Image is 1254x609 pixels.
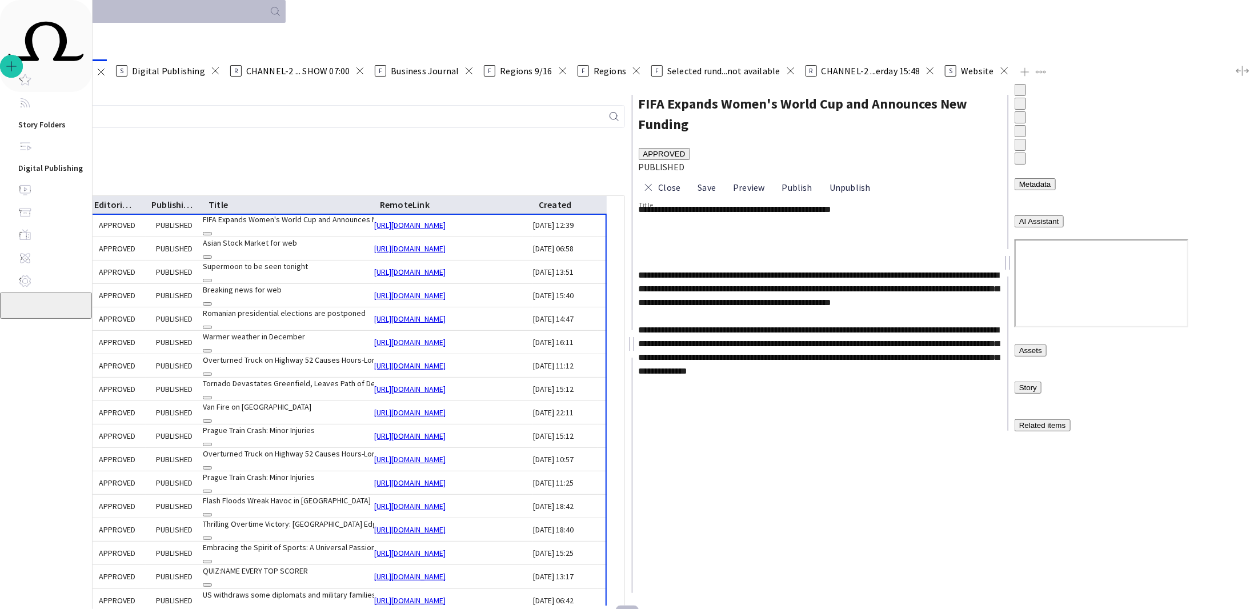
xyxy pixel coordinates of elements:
p: Rundowns [18,139,32,151]
span: APPROVED [99,524,135,535]
div: Title [209,199,228,210]
span: US withdraws some diplomats and military families from Middl [203,590,466,600]
button: Related items [1015,419,1071,431]
a: [URL][DOMAIN_NAME] [374,477,446,488]
span: APPROVED [99,431,135,441]
a: [URL][DOMAIN_NAME] [374,243,446,254]
span: APPROVED [99,243,135,254]
span: Story-centric preview [18,251,32,265]
div: FSelected rund...not available [647,59,801,82]
span: PUBLISHED [156,571,193,582]
span: QUIZ:NAME EVERY TOP SCORER [203,566,308,576]
span: APPROVED [99,337,135,347]
span: Prague Train Crash: Minor Injuries [203,425,315,435]
div: RemoteLink [380,199,430,210]
span: Overturned Truck on Highway 52 Causes Hours-Long Traffic Cha [203,448,417,459]
div: RCHANNEL-2 ...erday 15:48 [801,59,941,82]
span: FIFA Expands Women's World Cup and Announces New Funding [203,214,415,225]
a: [URL][DOMAIN_NAME] [374,313,446,324]
button: Preview [724,177,768,198]
button: Metadata [1015,178,1056,190]
span: APPROVED [99,571,135,582]
h2: FIFA Expands Women's World Cup and Announces New Funding [639,94,1001,135]
div: 4/4 18:42 [533,500,574,512]
span: PUBLISHED [156,478,193,488]
a: [URL][DOMAIN_NAME] [374,360,446,371]
span: Related items [1019,421,1066,430]
p: Story-centric preview [18,251,32,263]
div: 5/7/2024 06:58 [533,243,574,254]
span: Digital Publishing [18,162,83,174]
div: FRegions 9/16 [479,59,572,82]
div: FBusiness Journal [370,59,479,82]
div: SWebsite [940,59,1014,82]
div: 12/10/2024 16:11 [533,336,574,348]
a: [URL][DOMAIN_NAME] [374,336,446,348]
a: [URL][DOMAIN_NAME] [374,595,446,606]
button: APPROVED [639,148,690,160]
span: Rundowns [18,139,32,153]
span: PUBLISHED [156,360,193,371]
span: APPROVED [99,314,135,324]
a: [URL][DOMAIN_NAME] [374,454,446,465]
a: [URL][DOMAIN_NAME] [374,219,446,231]
span: Business Journal [391,65,459,77]
span: Metadata [1019,180,1051,189]
span: APPROVED [99,384,135,394]
p: R [806,65,817,77]
div: Publishing status [151,199,194,210]
span: CHANNEL-2 ... SHOW 07:00 [246,65,350,77]
span: APPROVED [99,360,135,371]
button: Unpublish [821,177,875,198]
button: Story [1015,382,1041,394]
span: PUBLISHED [156,220,193,230]
span: APPROVED [99,267,135,277]
span: Tornado Devastates Greenfield, Leaves Path of Destruction [203,378,406,388]
p: F [651,65,663,77]
div: 1/21 11:12 [533,360,574,371]
div: 4/15/2024 12:39 [533,219,574,231]
span: Overturned Truck on Highway 52 Causes Hours-Long Traffic Cha [203,355,417,365]
span: APPROVED [99,454,135,464]
a: [URL][DOMAIN_NAME] [374,430,446,442]
p: Incoming Feeds [18,96,32,107]
span: PUBLISHED [156,384,193,394]
p: Media [18,183,32,194]
span: PUBLISHED [156,407,193,418]
span: Admin [18,274,32,288]
span: APPROVED [99,407,135,418]
div: 4/5 18:40 [533,524,574,535]
a: [URL][DOMAIN_NAME] [374,547,446,559]
iframe: AI Assistant [1015,239,1188,327]
span: PUBLISHED [156,337,193,347]
button: Close [639,177,685,198]
a: [URL][DOMAIN_NAME] [374,290,446,301]
span: Media [18,183,32,197]
span: Story Folders [18,119,66,130]
div: RCHANNEL-2 ... SHOW 07:00 [226,59,371,82]
a: [URL][DOMAIN_NAME] [374,266,446,278]
span: PUBLISHED [156,314,193,324]
div: Editorial status [94,199,137,210]
p: F [375,65,386,77]
p: Admin [18,274,32,286]
div: 1/21 15:12 [533,383,574,395]
span: APPROVED [99,548,135,558]
span: APPROVED [99,478,135,488]
span: Archive & Trash [18,206,32,219]
span: Framedrop AI [18,229,32,242]
span: APPROVED [99,595,135,606]
span: Regions [594,65,626,77]
p: S [116,65,127,77]
div: 2/5 10:57 [533,454,574,465]
span: Incoming Feeds [18,96,32,110]
a: [URL][DOMAIN_NAME] [374,500,446,512]
div: Created [539,199,571,210]
span: AI Assistant [1019,217,1059,226]
span: Digital Publishing [132,65,205,77]
span: Website [961,65,993,77]
button: Assets [1015,344,1047,356]
p: Archive & Trash [18,206,32,217]
span: Breaking news for web [203,285,282,295]
a: [URL][DOMAIN_NAME] [374,383,446,395]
